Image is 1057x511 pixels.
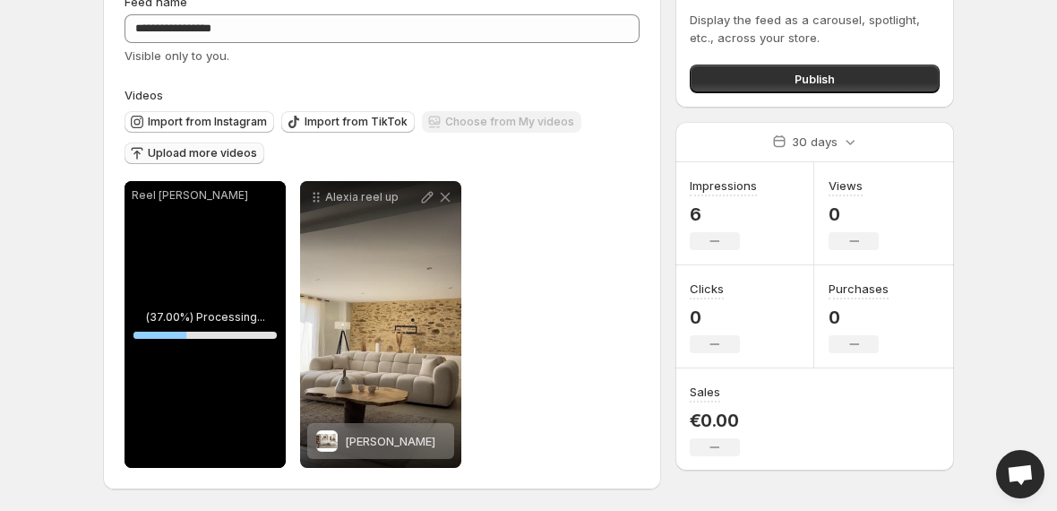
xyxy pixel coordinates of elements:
[125,111,274,133] button: Import from Instagram
[690,204,757,225] p: 6
[690,307,740,328] p: 0
[281,111,415,133] button: Import from TikTok
[690,410,740,431] p: €0.00
[125,88,163,102] span: Videos
[690,65,940,93] button: Publish
[690,280,724,298] h3: Clicks
[690,177,757,195] h3: Impressions
[829,204,879,225] p: 0
[795,70,835,88] span: Publish
[125,48,229,63] span: Visible only to you.
[345,434,435,448] span: [PERSON_NAME]
[829,280,889,298] h3: Purchases
[325,190,418,204] p: Alexia reel up
[125,143,264,164] button: Upload more videos
[148,146,257,160] span: Upload more videos
[792,133,838,151] p: 30 days
[148,115,267,129] span: Import from Instagram
[132,188,279,203] p: Reel [PERSON_NAME]
[690,383,720,401] h3: Sales
[690,11,940,47] p: Display the feed as a carousel, spotlight, etc., across your store.
[829,177,863,195] h3: Views
[829,307,889,328] p: 0
[305,115,408,129] span: Import from TikTok
[300,181,461,468] div: Alexia reel upALEXIA ANGLE[PERSON_NAME]
[125,181,286,468] div: Reel [PERSON_NAME](37.00%) Processing...37%
[996,450,1044,498] div: Open chat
